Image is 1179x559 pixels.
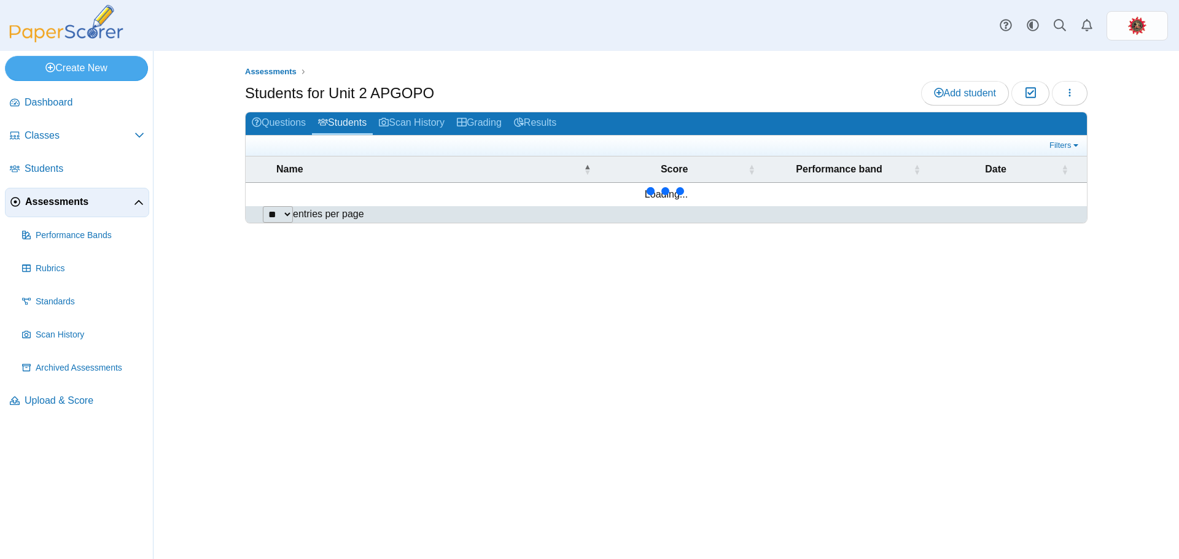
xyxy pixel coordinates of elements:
[36,362,144,374] span: Archived Assessments
[25,96,144,109] span: Dashboard
[17,353,149,383] a: Archived Assessments
[242,64,300,80] a: Assessments
[276,163,581,176] span: Name
[246,183,1087,206] td: Loading...
[451,112,508,135] a: Grading
[36,263,144,275] span: Rubrics
[293,209,364,219] label: entries per page
[5,121,149,151] a: Classes
[36,229,144,242] span: Performance Bands
[5,387,149,416] a: Upload & Score
[1107,11,1168,40] a: ps.BdVRPPpVVw2VGlwN
[748,163,755,175] span: Score : Activate to sort
[246,112,312,135] a: Questions
[5,5,128,42] img: PaperScorer
[25,129,134,142] span: Classes
[583,163,591,175] span: Name : Activate to invert sorting
[508,112,562,135] a: Results
[768,163,911,176] span: Performance band
[373,112,451,135] a: Scan History
[5,155,149,184] a: Students
[934,88,996,98] span: Add student
[25,394,144,407] span: Upload & Score
[17,320,149,350] a: Scan History
[17,287,149,317] a: Standards
[36,296,144,308] span: Standards
[913,163,920,175] span: Performance band : Activate to sort
[1127,16,1147,36] img: ps.BdVRPPpVVw2VGlwN
[603,163,745,176] span: Score
[1073,12,1100,39] a: Alerts
[1061,163,1068,175] span: Date : Activate to sort
[5,34,128,44] a: PaperScorer
[1046,139,1084,152] a: Filters
[245,83,434,104] h1: Students for Unit 2 APGOPO
[25,195,134,209] span: Assessments
[5,56,148,80] a: Create New
[5,188,149,217] a: Assessments
[25,162,144,175] span: Students
[5,88,149,118] a: Dashboard
[1127,16,1147,36] span: Kyle Kleiman
[36,329,144,341] span: Scan History
[921,81,1009,106] a: Add student
[245,67,297,76] span: Assessments
[933,163,1059,176] span: Date
[312,112,373,135] a: Students
[17,254,149,283] a: Rubrics
[17,221,149,250] a: Performance Bands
